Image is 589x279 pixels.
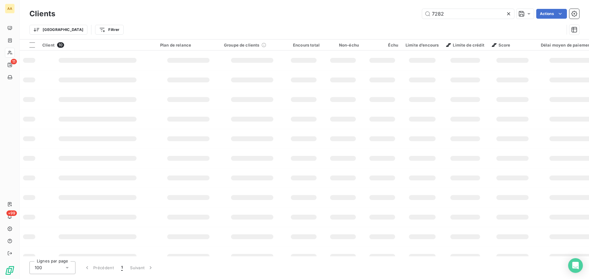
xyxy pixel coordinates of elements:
[95,25,123,35] button: Filtrer
[42,43,55,47] span: Client
[160,43,217,47] div: Plan de relance
[29,25,87,35] button: [GEOGRAPHIC_DATA]
[422,9,514,19] input: Rechercher
[224,43,260,47] span: Groupe de clients
[327,43,359,47] div: Non-échu
[117,261,126,274] button: 1
[568,258,583,273] div: Open Intercom Messenger
[536,9,567,19] button: Actions
[446,43,484,47] span: Limite de crédit
[6,210,17,216] span: +99
[80,261,117,274] button: Précédent
[11,59,17,64] span: 11
[57,42,64,48] span: 10
[366,43,398,47] div: Échu
[126,261,157,274] button: Suivant
[288,43,320,47] div: Encours total
[406,43,439,47] div: Limite d’encours
[492,43,510,47] span: Score
[35,265,42,271] span: 100
[5,266,15,275] img: Logo LeanPay
[5,4,15,13] div: AA
[5,60,14,70] a: 11
[121,265,123,271] span: 1
[29,8,55,19] h3: Clients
